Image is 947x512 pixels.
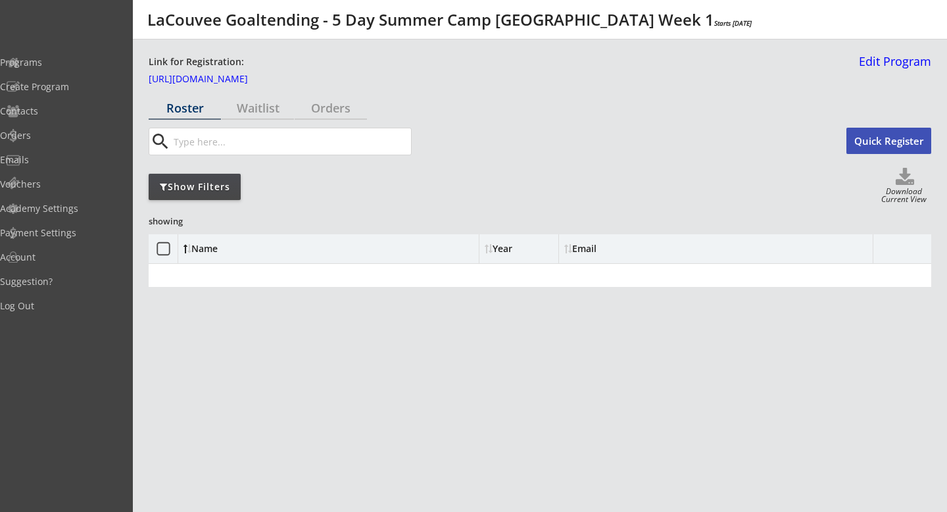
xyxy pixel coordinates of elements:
[149,131,171,152] button: search
[171,128,411,155] input: Type here...
[149,215,243,227] div: showing
[147,12,752,28] div: LaCouvee Goaltending - 5 Day Summer Camp [GEOGRAPHIC_DATA] Week 1
[854,55,931,78] a: Edit Program
[183,244,291,253] div: Name
[149,102,221,114] div: Roster
[879,168,931,188] button: Click to download full roster. Your browser settings may try to block it, check your security set...
[877,188,931,205] div: Download Current View
[564,244,683,253] div: Email
[14,11,118,35] img: yH5BAEAAAAALAAAAAABAAEAAAIBRAA7
[485,244,553,253] div: Year
[295,102,367,114] div: Orders
[149,180,241,193] div: Show Filters
[714,18,752,28] em: Starts [DATE]
[149,74,280,89] a: [URL][DOMAIN_NAME]
[222,102,294,114] div: Waitlist
[149,55,246,69] div: Link for Registration:
[846,128,931,154] button: Quick Register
